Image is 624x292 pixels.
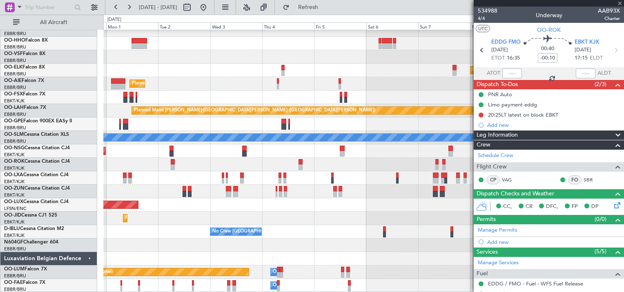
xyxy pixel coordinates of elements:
[4,159,25,164] span: OO-ROK
[4,280,23,285] span: OO-FAE
[132,77,261,90] div: Planned Maint [GEOGRAPHIC_DATA] ([GEOGRAPHIC_DATA])
[487,122,620,128] div: Add new
[503,203,512,211] span: CC,
[107,16,121,23] div: [DATE]
[4,78,22,83] span: OO-AIE
[575,38,599,46] span: EBKT KJK
[210,22,262,30] div: Wed 3
[4,226,20,231] span: D-IBLU
[478,152,513,160] a: Schedule Crew
[4,273,26,279] a: EBBR/BRU
[478,15,497,22] span: 4/4
[212,226,349,238] div: No Crew [GEOGRAPHIC_DATA] ([GEOGRAPHIC_DATA] National)
[25,1,72,13] input: Trip Number
[4,71,26,77] a: EBBR/BRU
[9,16,89,29] button: All Aircraft
[4,38,48,43] a: OO-HHOFalcon 8X
[139,4,177,11] span: [DATE] - [DATE]
[4,213,57,218] a: OO-JIDCessna CJ1 525
[486,175,500,184] div: CP
[4,125,26,131] a: EBBR/BRU
[4,213,21,218] span: OO-JID
[487,69,500,77] span: ATOT
[4,92,23,97] span: OO-FSX
[4,58,26,64] a: EBBR/BRU
[4,192,25,198] a: EBKT/KJK
[4,179,25,185] a: EBKT/KJK
[477,248,498,257] span: Services
[4,44,26,50] a: EBBR/BRU
[4,199,69,204] a: OO-LUXCessna Citation CJ4
[541,45,554,53] span: 00:40
[4,132,69,137] a: OO-SLMCessna Citation XLS
[418,22,470,30] div: Sun 7
[488,101,537,108] div: Limo payment eddg
[546,203,558,211] span: DFC,
[590,54,603,62] span: ELDT
[21,20,86,25] span: All Aircraft
[4,206,27,212] a: LFSN/ENC
[4,111,26,117] a: EBBR/BRU
[491,46,508,54] span: [DATE]
[4,38,25,43] span: OO-HHO
[4,159,70,164] a: OO-ROKCessna Citation CJ4
[4,152,25,158] a: EBKT/KJK
[568,175,582,184] div: FO
[502,176,520,184] a: VAG
[487,239,620,246] div: Add new
[478,259,519,267] a: Manage Services
[584,176,602,184] a: SBR
[598,7,620,15] span: AAB93X
[477,215,496,224] span: Permits
[478,7,497,15] span: 534988
[279,1,328,14] button: Refresh
[477,80,518,89] span: Dispatch To-Dos
[134,104,375,117] div: Planned Maint [PERSON_NAME]-[GEOGRAPHIC_DATA][PERSON_NAME] ([GEOGRAPHIC_DATA][PERSON_NAME])
[598,15,620,22] span: Charter
[4,98,25,104] a: EBKT/KJK
[488,280,583,287] a: EDDG / FMO - Fuel - WFS Fuel Release
[4,138,26,144] a: EBBR/BRU
[595,247,606,256] span: (5/5)
[4,119,72,124] a: OO-GPEFalcon 900EX EASy II
[537,26,561,34] span: OO-ROK
[366,22,418,30] div: Sat 6
[4,199,23,204] span: OO-LUX
[491,54,505,62] span: ETOT
[476,25,490,32] button: UTC
[491,38,521,46] span: EDDG FMO
[595,215,606,223] span: (0/0)
[470,22,522,30] div: Mon 8
[4,280,45,285] a: OO-FAEFalcon 7X
[4,65,45,70] a: OO-ELKFalcon 8X
[4,267,25,272] span: OO-LUM
[4,65,22,70] span: OO-ELK
[273,279,328,292] div: Owner Melsbroek Air Base
[4,165,25,171] a: EBKT/KJK
[591,203,599,211] span: DP
[4,186,70,191] a: OO-ZUNCessna Citation CJ4
[4,132,24,137] span: OO-SLM
[4,92,45,97] a: OO-FSXFalcon 7X
[4,119,23,124] span: OO-GPE
[291,4,325,10] span: Refresh
[4,240,23,245] span: N604GF
[106,22,158,30] div: Mon 1
[4,51,23,56] span: OO-VSF
[507,54,520,62] span: 16:35
[4,105,46,110] a: OO-LAHFalcon 7X
[4,240,58,245] a: N604GFChallenger 604
[4,105,24,110] span: OO-LAH
[314,22,366,30] div: Fri 5
[575,54,588,62] span: 17:15
[488,91,512,98] div: PNR Auto
[273,266,328,278] div: Owner Melsbroek Air Base
[4,51,45,56] a: OO-VSFFalcon 8X
[488,111,558,118] div: 20:25LT latest on block EBKT
[158,22,210,30] div: Tue 2
[4,219,25,225] a: EBKT/KJK
[125,212,221,224] div: Planned Maint Kortrijk-[GEOGRAPHIC_DATA]
[4,232,25,239] a: EBKT/KJK
[472,64,568,76] div: Planned Maint Kortrijk-[GEOGRAPHIC_DATA]
[478,226,517,234] a: Manage Permits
